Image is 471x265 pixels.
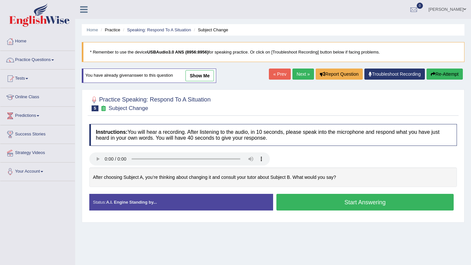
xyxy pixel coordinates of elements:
a: Home [0,32,75,49]
a: Predictions [0,107,75,123]
a: Strategy Videos [0,144,75,160]
li: Practice [99,27,120,33]
small: Subject Change [109,105,148,111]
strong: A.I. Engine Standing by... [106,200,157,205]
button: Report Question [316,69,363,80]
li: Subject Change [192,27,228,33]
a: « Prev [269,69,290,80]
a: Tests [0,70,75,86]
a: Next » [292,69,314,80]
a: Practice Questions [0,51,75,67]
a: Speaking: Respond To A Situation [127,27,191,32]
button: Start Answering [276,194,454,210]
span: 0 [417,3,423,9]
b: USBAudio3.0 ANS (8956:8956) [147,50,208,55]
a: Home [87,27,98,32]
a: show me [185,70,214,81]
b: Instructions: [96,129,128,135]
a: Troubleshoot Recording [364,69,425,80]
h2: Practice Speaking: Respond To A Situation [89,95,211,111]
a: Online Class [0,88,75,104]
blockquote: * Remember to use the device for speaking practice. Or click on [Troubleshoot Recording] button b... [82,42,464,62]
small: Exam occurring question [100,105,107,112]
div: After choosing Subject A, you’re thinking about changing it and consult your tutor about Subject ... [89,167,457,187]
a: Success Stories [0,125,75,142]
span: 5 [92,105,98,111]
div: You have already given answer to this question [82,69,216,83]
div: Status: [89,194,273,210]
button: Re-Attempt [427,69,463,80]
a: Your Account [0,163,75,179]
h4: You will hear a recording. After listening to the audio, in 10 seconds, please speak into the mic... [89,124,457,146]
